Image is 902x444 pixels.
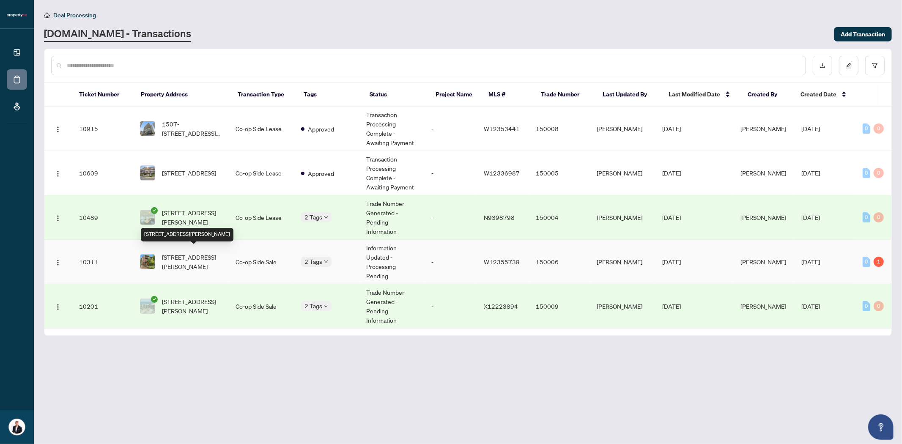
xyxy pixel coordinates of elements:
[324,215,328,219] span: down
[740,258,786,266] span: [PERSON_NAME]
[801,258,820,266] span: [DATE]
[304,301,322,311] span: 2 Tags
[872,63,878,69] span: filter
[662,214,681,221] span: [DATE]
[529,195,590,240] td: 150004
[529,107,590,151] td: 150008
[801,302,820,310] span: [DATE]
[740,169,786,177] span: [PERSON_NAME]
[308,169,334,178] span: Approved
[51,166,65,180] button: Logo
[72,195,133,240] td: 10489
[72,240,133,284] td: 10311
[231,83,297,107] th: Transaction Type
[484,302,518,310] span: X12223894
[801,125,820,132] span: [DATE]
[662,258,681,266] span: [DATE]
[874,168,884,178] div: 0
[863,123,870,134] div: 0
[529,151,590,195] td: 150005
[44,12,50,18] span: home
[662,125,681,132] span: [DATE]
[308,124,334,134] span: Approved
[425,195,477,240] td: -
[846,63,852,69] span: edit
[425,240,477,284] td: -
[359,284,425,329] td: Trade Number Generated - Pending Information
[229,107,294,151] td: Co-op Side Lease
[662,83,741,107] th: Last Modified Date
[841,27,885,41] span: Add Transaction
[359,195,425,240] td: Trade Number Generated - Pending Information
[801,214,820,221] span: [DATE]
[874,257,884,267] div: 1
[140,166,155,180] img: thumbnail-img
[162,168,216,178] span: [STREET_ADDRESS]
[529,284,590,329] td: 150009
[162,119,222,138] span: 1507-[STREET_ADDRESS][PERSON_NAME]
[324,260,328,264] span: down
[324,304,328,308] span: down
[359,107,425,151] td: Transaction Processing Complete - Awaiting Payment
[162,297,222,315] span: [STREET_ADDRESS][PERSON_NAME]
[9,419,25,435] img: Profile Icon
[73,83,134,107] th: Ticket Number
[72,107,133,151] td: 10915
[141,228,233,241] div: [STREET_ADDRESS][PERSON_NAME]
[484,125,520,132] span: W12353441
[55,304,61,310] img: Logo
[740,214,786,221] span: [PERSON_NAME]
[863,257,870,267] div: 0
[425,284,477,329] td: -
[863,301,870,311] div: 0
[484,258,520,266] span: W12355739
[484,169,520,177] span: W12336987
[801,169,820,177] span: [DATE]
[590,107,655,151] td: [PERSON_NAME]
[596,83,662,107] th: Last Updated By
[590,151,655,195] td: [PERSON_NAME]
[140,210,155,225] img: thumbnail-img
[482,83,535,107] th: MLS #
[55,170,61,177] img: Logo
[662,169,681,177] span: [DATE]
[55,259,61,266] img: Logo
[229,240,294,284] td: Co-op Side Sale
[359,151,425,195] td: Transaction Processing Complete - Awaiting Payment
[363,83,429,107] th: Status
[429,83,482,107] th: Project Name
[51,122,65,135] button: Logo
[134,83,231,107] th: Property Address
[151,296,158,303] span: check-circle
[162,252,222,271] span: [STREET_ADDRESS][PERSON_NAME]
[140,255,155,269] img: thumbnail-img
[51,255,65,269] button: Logo
[535,83,596,107] th: Trade Number
[140,121,155,136] img: thumbnail-img
[865,56,885,75] button: filter
[820,63,825,69] span: download
[425,107,477,151] td: -
[863,168,870,178] div: 0
[874,212,884,222] div: 0
[669,90,720,99] span: Last Modified Date
[590,195,655,240] td: [PERSON_NAME]
[72,284,133,329] td: 10201
[359,240,425,284] td: Information Updated - Processing Pending
[229,151,294,195] td: Co-op Side Lease
[297,83,363,107] th: Tags
[425,151,477,195] td: -
[741,83,794,107] th: Created By
[44,27,191,42] a: [DOMAIN_NAME] - Transactions
[55,126,61,133] img: Logo
[740,125,786,132] span: [PERSON_NAME]
[874,123,884,134] div: 0
[834,27,892,41] button: Add Transaction
[51,211,65,224] button: Logo
[53,11,96,19] span: Deal Processing
[484,214,515,221] span: N9398798
[590,284,655,329] td: [PERSON_NAME]
[813,56,832,75] button: download
[529,240,590,284] td: 150006
[868,414,894,440] button: Open asap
